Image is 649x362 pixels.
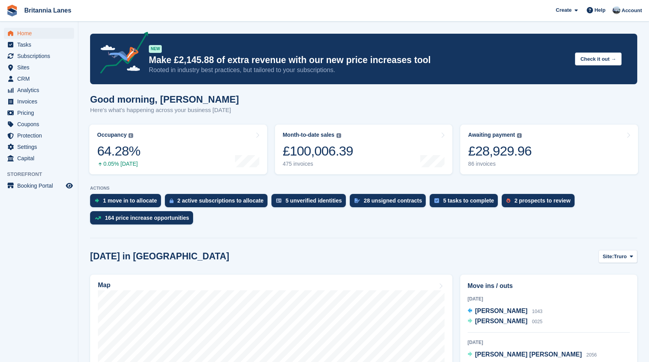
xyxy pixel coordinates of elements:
img: John Millership [613,6,620,14]
p: ACTIONS [90,186,637,191]
span: Capital [17,153,64,164]
span: Protection [17,130,64,141]
img: task-75834270c22a3079a89374b754ae025e5fb1db73e45f91037f5363f120a921f8.svg [434,198,439,203]
div: 164 price increase opportunities [105,215,189,221]
span: Coupons [17,119,64,130]
img: contract_signature_icon-13c848040528278c33f63329250d36e43548de30e8caae1d1a13099fd9432cc5.svg [354,198,360,203]
img: prospect-51fa495bee0391a8d652442698ab0144808aea92771e9ea1ae160a38d050c398.svg [506,198,510,203]
div: 86 invoices [468,161,531,167]
div: 2 active subscriptions to allocate [177,197,264,204]
div: Awaiting payment [468,132,515,138]
span: Storefront [7,170,78,178]
img: icon-info-grey-7440780725fd019a000dd9b08b2336e03edf1995a4989e88bcd33f0948082b44.svg [517,133,522,138]
img: price-adjustments-announcement-icon-8257ccfd72463d97f412b2fc003d46551f7dbcb40ab6d574587a9cd5c0d94... [94,32,148,76]
img: verify_identity-adf6edd0f0f0b5bbfe63781bf79b02c33cf7c696d77639b501bdc392416b5a36.svg [276,198,282,203]
a: [PERSON_NAME] 0025 [468,317,542,327]
a: 5 unverified identities [271,194,350,211]
img: icon-info-grey-7440780725fd019a000dd9b08b2336e03edf1995a4989e88bcd33f0948082b44.svg [128,133,133,138]
div: £28,929.96 [468,143,531,159]
a: menu [4,180,74,191]
a: menu [4,141,74,152]
a: menu [4,39,74,50]
a: Month-to-date sales £100,006.39 475 invoices [275,125,453,174]
img: icon-info-grey-7440780725fd019a000dd9b08b2336e03edf1995a4989e88bcd33f0948082b44.svg [336,133,341,138]
a: 5 tasks to complete [430,194,502,211]
div: 0.05% [DATE] [97,161,140,167]
span: [PERSON_NAME] [475,308,528,314]
div: 2 prospects to review [514,197,570,204]
a: menu [4,51,74,62]
div: NEW [149,45,162,53]
a: menu [4,73,74,84]
span: 2056 [586,352,597,358]
span: Site: [603,253,614,261]
a: Preview store [65,181,74,190]
span: Pricing [17,107,64,118]
span: [PERSON_NAME] [PERSON_NAME] [475,351,582,358]
div: £100,006.39 [283,143,353,159]
div: [DATE] [468,339,630,346]
img: price_increase_opportunities-93ffe204e8149a01c8c9dc8f82e8f89637d9d84a8eef4429ea346261dce0b2c0.svg [95,216,101,220]
span: Truro [614,253,627,261]
a: 28 unsigned contracts [350,194,430,211]
a: menu [4,96,74,107]
h2: Map [98,282,110,289]
a: [PERSON_NAME] [PERSON_NAME] 2056 [468,350,597,360]
span: Tasks [17,39,64,50]
div: 5 unverified identities [286,197,342,204]
a: menu [4,28,74,39]
span: Home [17,28,64,39]
button: Check it out → [575,52,622,65]
h2: Move ins / outs [468,281,630,291]
h2: [DATE] in [GEOGRAPHIC_DATA] [90,251,229,262]
button: Site: Truro [598,250,637,263]
div: 1 move in to allocate [103,197,157,204]
div: [DATE] [468,295,630,302]
a: 1 move in to allocate [90,194,165,211]
p: Rooted in industry best practices, but tailored to your subscriptions. [149,66,569,74]
div: 5 tasks to complete [443,197,494,204]
span: Sites [17,62,64,73]
img: move_ins_to_allocate_icon-fdf77a2bb77ea45bf5b3d319d69a93e2d87916cf1d5bf7949dd705db3b84f3ca.svg [95,198,99,203]
img: active_subscription_to_allocate_icon-d502201f5373d7db506a760aba3b589e785aa758c864c3986d89f69b8ff3... [170,198,174,203]
span: CRM [17,73,64,84]
a: menu [4,130,74,141]
div: 28 unsigned contracts [364,197,422,204]
a: 2 prospects to review [502,194,578,211]
span: Create [556,6,571,14]
a: Awaiting payment £28,929.96 86 invoices [460,125,638,174]
span: [PERSON_NAME] [475,318,528,324]
a: menu [4,153,74,164]
p: Here's what's happening across your business [DATE] [90,106,239,115]
p: Make £2,145.88 of extra revenue with our new price increases tool [149,54,569,66]
span: 1043 [532,309,542,314]
span: 0025 [532,319,542,324]
div: Occupancy [97,132,127,138]
span: Help [595,6,606,14]
a: menu [4,107,74,118]
a: menu [4,62,74,73]
span: Booking Portal [17,180,64,191]
a: 164 price increase opportunities [90,211,197,228]
a: menu [4,119,74,130]
a: [PERSON_NAME] 1043 [468,306,542,317]
div: 64.28% [97,143,140,159]
span: Analytics [17,85,64,96]
span: Account [622,7,642,14]
span: Invoices [17,96,64,107]
a: 2 active subscriptions to allocate [165,194,271,211]
a: Britannia Lanes [21,4,74,17]
a: menu [4,85,74,96]
div: 475 invoices [283,161,353,167]
h1: Good morning, [PERSON_NAME] [90,94,239,105]
a: Occupancy 64.28% 0.05% [DATE] [89,125,267,174]
img: stora-icon-8386f47178a22dfd0bd8f6a31ec36ba5ce8667c1dd55bd0f319d3a0aa187defe.svg [6,5,18,16]
span: Settings [17,141,64,152]
span: Subscriptions [17,51,64,62]
div: Month-to-date sales [283,132,334,138]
